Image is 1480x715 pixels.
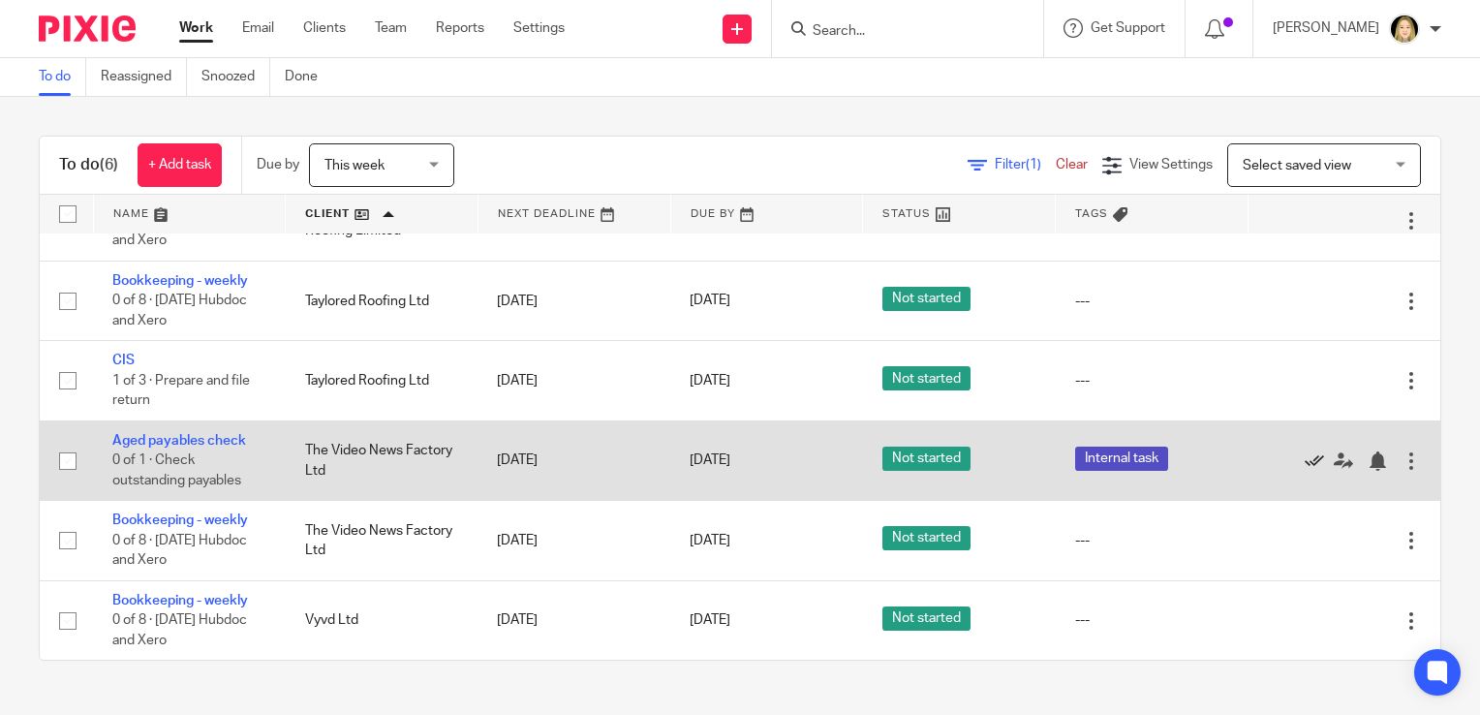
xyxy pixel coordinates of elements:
[39,16,136,42] img: Pixie
[1075,208,1108,219] span: Tags
[112,295,247,328] span: 0 of 8 · [DATE] Hubdoc and Xero
[286,420,478,500] td: The Video News Factory Ltd
[285,58,332,96] a: Done
[478,341,670,420] td: [DATE]
[112,613,247,647] span: 0 of 8 · [DATE] Hubdoc and Xero
[112,274,248,288] a: Bookkeeping - weekly
[690,534,730,547] span: [DATE]
[1129,158,1213,171] span: View Settings
[1243,159,1351,172] span: Select saved view
[286,501,478,580] td: The Video News Factory Ltd
[1273,18,1379,38] p: [PERSON_NAME]
[303,18,346,38] a: Clients
[882,606,971,631] span: Not started
[995,158,1056,171] span: Filter
[882,366,971,390] span: Not started
[39,58,86,96] a: To do
[112,594,248,607] a: Bookkeeping - weekly
[478,420,670,500] td: [DATE]
[882,447,971,471] span: Not started
[257,155,299,174] p: Due by
[882,526,971,550] span: Not started
[138,143,222,187] a: + Add task
[1075,447,1168,471] span: Internal task
[1075,531,1229,550] div: ---
[201,58,270,96] a: Snoozed
[1305,451,1334,470] a: Mark as done
[478,261,670,340] td: [DATE]
[112,374,250,408] span: 1 of 3 · Prepare and file return
[324,159,385,172] span: This week
[513,18,565,38] a: Settings
[690,614,730,628] span: [DATE]
[286,580,478,660] td: Vyvd Ltd
[112,453,241,487] span: 0 of 1 · Check outstanding payables
[1091,21,1165,35] span: Get Support
[1026,158,1041,171] span: (1)
[242,18,274,38] a: Email
[478,501,670,580] td: [DATE]
[59,155,118,175] h1: To do
[1075,292,1229,311] div: ---
[436,18,484,38] a: Reports
[811,23,985,41] input: Search
[690,374,730,388] span: [DATE]
[100,157,118,172] span: (6)
[101,58,187,96] a: Reassigned
[112,214,247,248] span: 0 of 8 · [DATE] Hubdoc and Xero
[112,434,246,448] a: Aged payables check
[478,580,670,660] td: [DATE]
[1075,610,1229,630] div: ---
[1075,371,1229,390] div: ---
[112,354,135,367] a: CIS
[1056,158,1088,171] a: Clear
[690,454,730,468] span: [DATE]
[1389,14,1420,45] img: Phoebe%20Black.png
[112,534,247,568] span: 0 of 8 · [DATE] Hubdoc and Xero
[375,18,407,38] a: Team
[286,261,478,340] td: Taylored Roofing Ltd
[882,287,971,311] span: Not started
[690,295,730,308] span: [DATE]
[286,341,478,420] td: Taylored Roofing Ltd
[179,18,213,38] a: Work
[112,513,248,527] a: Bookkeeping - weekly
